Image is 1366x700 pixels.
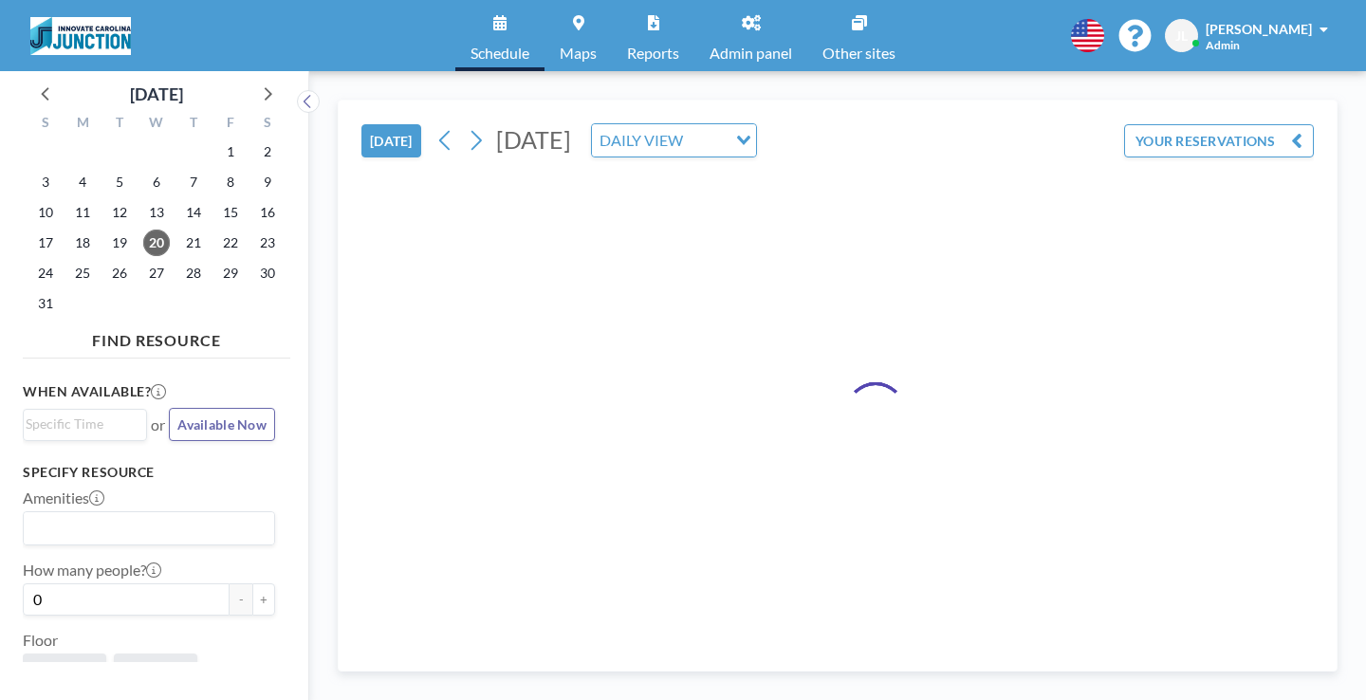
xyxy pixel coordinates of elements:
input: Search for option [26,516,264,541]
button: YOUR RESERVATIONS [1124,124,1314,157]
span: [DATE] [496,125,571,154]
span: Wednesday, August 27, 2025 [143,260,170,286]
div: [DATE] [130,81,183,107]
span: Tuesday, August 12, 2025 [106,199,133,226]
div: W [138,112,175,137]
button: Available Now [169,408,275,441]
div: S [28,112,65,137]
span: Junction ... [121,661,190,680]
div: Search for option [24,512,274,544]
span: Schedule [471,46,529,61]
span: Sunday, August 24, 2025 [32,260,59,286]
span: Monday, August 11, 2025 [69,199,96,226]
div: Search for option [592,124,756,157]
span: Friday, August 15, 2025 [217,199,244,226]
span: Monday, August 4, 2025 [69,169,96,195]
label: How many people? [23,561,161,580]
button: - [230,583,252,616]
span: Monday, August 25, 2025 [69,260,96,286]
span: Available Now [177,416,267,433]
span: Saturday, August 30, 2025 [254,260,281,286]
span: Monday, August 18, 2025 [69,230,96,256]
div: F [212,112,249,137]
span: Sunday, August 3, 2025 [32,169,59,195]
span: Wednesday, August 6, 2025 [143,169,170,195]
span: Saturday, August 9, 2025 [254,169,281,195]
span: or [151,415,165,434]
label: Amenities [23,488,104,507]
input: Search for option [26,414,136,434]
button: + [252,583,275,616]
span: Friday, August 22, 2025 [217,230,244,256]
span: Thursday, August 7, 2025 [180,169,207,195]
h4: FIND RESOURCE [23,323,290,350]
span: Saturday, August 2, 2025 [254,138,281,165]
div: T [175,112,212,137]
span: JL [1175,28,1188,45]
button: [DATE] [361,124,421,157]
span: Friday, August 29, 2025 [217,260,244,286]
span: Sunday, August 17, 2025 [32,230,59,256]
span: Other sites [822,46,895,61]
img: organization-logo [30,17,131,55]
span: [PERSON_NAME] [1206,21,1312,37]
label: Floor [23,631,58,650]
span: Friday, August 8, 2025 [217,169,244,195]
span: Sunday, August 10, 2025 [32,199,59,226]
span: Thursday, August 14, 2025 [180,199,207,226]
div: M [65,112,102,137]
span: Thursday, August 21, 2025 [180,230,207,256]
span: Admin panel [710,46,792,61]
span: Sunday, August 31, 2025 [32,290,59,317]
span: Tuesday, August 26, 2025 [106,260,133,286]
div: T [102,112,138,137]
span: Maps [560,46,597,61]
span: Admin [1206,38,1240,52]
span: DAILY VIEW [596,128,687,153]
input: Search for option [689,128,725,153]
div: S [249,112,286,137]
span: Tuesday, August 19, 2025 [106,230,133,256]
span: Saturday, August 23, 2025 [254,230,281,256]
span: Saturday, August 16, 2025 [254,199,281,226]
span: Wednesday, August 13, 2025 [143,199,170,226]
span: Tuesday, August 5, 2025 [106,169,133,195]
h3: Specify resource [23,464,275,481]
span: Thursday, August 28, 2025 [180,260,207,286]
span: Junction ... [30,661,99,680]
div: Search for option [24,410,146,438]
span: Friday, August 1, 2025 [217,138,244,165]
span: Wednesday, August 20, 2025 [143,230,170,256]
span: Reports [627,46,679,61]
